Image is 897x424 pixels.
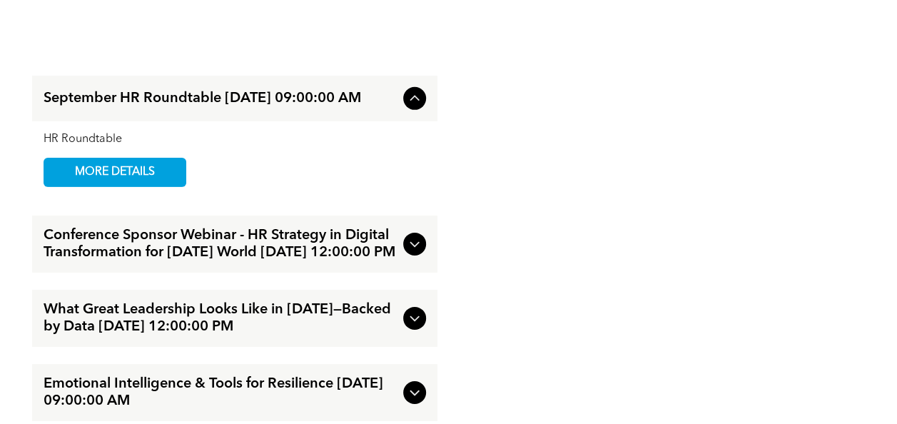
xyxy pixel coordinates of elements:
span: MORE DETAILS [59,158,171,186]
span: Emotional Intelligence & Tools for Resilience [DATE] 09:00:00 AM [44,375,397,410]
a: MORE DETAILS [44,158,186,187]
div: HR Roundtable [44,133,426,146]
span: What Great Leadership Looks Like in [DATE]—Backed by Data [DATE] 12:00:00 PM [44,301,397,335]
span: Conference Sponsor Webinar - HR Strategy in Digital Transformation for [DATE] World [DATE] 12:00:... [44,227,397,261]
span: September HR Roundtable [DATE] 09:00:00 AM [44,90,397,107]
